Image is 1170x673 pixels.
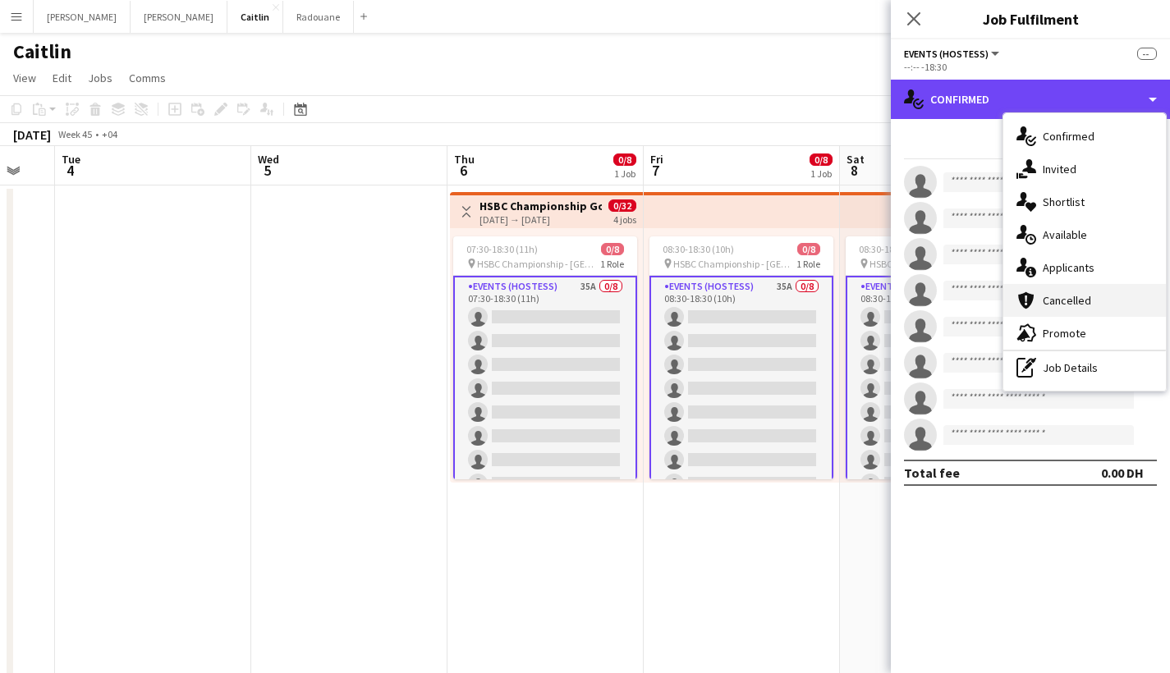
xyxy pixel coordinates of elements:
[59,161,80,180] span: 4
[601,243,624,255] span: 0/8
[844,161,865,180] span: 8
[122,67,172,89] a: Comms
[810,153,833,166] span: 0/8
[1137,48,1157,60] span: --
[649,276,833,501] app-card-role: Events (Hostess)35A0/808:30-18:30 (10h)
[649,236,833,479] app-job-card: 08:30-18:30 (10h)0/8 HSBC Championship - [GEOGRAPHIC_DATA]1 RoleEvents (Hostess)35A0/808:30-18:30...
[1043,326,1086,341] span: Promote
[1043,260,1094,275] span: Applicants
[477,258,600,270] span: HSBC Championship - [GEOGRAPHIC_DATA]
[847,152,865,167] span: Sat
[13,71,36,85] span: View
[673,258,796,270] span: HSBC Championship - [GEOGRAPHIC_DATA]
[648,161,663,180] span: 7
[227,1,283,33] button: Caitlin
[46,67,78,89] a: Edit
[453,276,637,501] app-card-role: Events (Hostess)35A0/807:30-18:30 (11h)
[466,243,538,255] span: 07:30-18:30 (11h)
[797,243,820,255] span: 0/8
[53,71,71,85] span: Edit
[479,199,602,213] h3: HSBC Championship Golf
[479,213,602,226] div: [DATE] → [DATE]
[34,1,131,33] button: [PERSON_NAME]
[810,167,832,180] div: 1 Job
[859,243,930,255] span: 08:30-18:30 (10h)
[453,236,637,479] app-job-card: 07:30-18:30 (11h)0/8 HSBC Championship - [GEOGRAPHIC_DATA]1 RoleEvents (Hostess)35A0/807:30-18:30...
[102,128,117,140] div: +04
[13,39,71,64] h1: Caitlin
[904,61,1157,73] div: --:-- -18:30
[81,67,119,89] a: Jobs
[614,167,635,180] div: 1 Job
[904,48,989,60] span: Events (Hostess)
[904,48,1002,60] button: Events (Hostess)
[1043,293,1091,308] span: Cancelled
[904,465,960,481] div: Total fee
[7,67,43,89] a: View
[1043,129,1094,144] span: Confirmed
[891,8,1170,30] h3: Job Fulfilment
[650,152,663,167] span: Fri
[891,80,1170,119] div: Confirmed
[1003,351,1166,384] div: Job Details
[869,258,993,270] span: HSBC Championship - [GEOGRAPHIC_DATA]
[613,212,636,226] div: 4 jobs
[131,1,227,33] button: [PERSON_NAME]
[1043,162,1076,176] span: Invited
[88,71,112,85] span: Jobs
[1043,227,1087,242] span: Available
[608,199,636,212] span: 0/32
[13,126,51,143] div: [DATE]
[600,258,624,270] span: 1 Role
[1043,195,1085,209] span: Shortlist
[846,276,1030,501] app-card-role: Events (Hostess)35A0/808:30-18:30 (10h)
[283,1,354,33] button: Radouane
[454,152,475,167] span: Thu
[796,258,820,270] span: 1 Role
[258,152,279,167] span: Wed
[129,71,166,85] span: Comms
[452,161,475,180] span: 6
[255,161,279,180] span: 5
[54,128,95,140] span: Week 45
[1101,465,1144,481] div: 0.00 DH
[663,243,734,255] span: 08:30-18:30 (10h)
[62,152,80,167] span: Tue
[613,153,636,166] span: 0/8
[846,236,1030,479] app-job-card: 08:30-18:30 (10h)0/8 HSBC Championship - [GEOGRAPHIC_DATA]1 RoleEvents (Hostess)35A0/808:30-18:30...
